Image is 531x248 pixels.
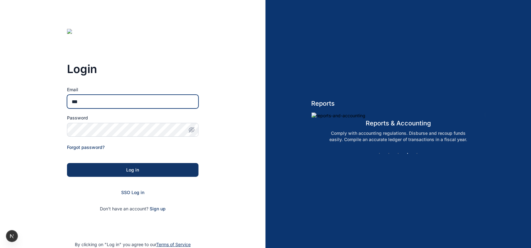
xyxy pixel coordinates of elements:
[386,150,392,157] button: 2
[405,150,411,157] button: 4
[156,242,191,247] a: Terms of Service
[77,167,188,173] div: Log in
[312,119,485,128] h5: reports & accounting
[67,163,198,177] button: Log in
[312,113,485,119] img: reports-and-accounting
[67,87,198,93] label: Email
[376,150,383,157] button: 1
[395,150,401,157] button: 3
[67,145,105,150] a: Forgot password?
[67,63,198,75] h3: Login
[67,115,198,121] label: Password
[351,150,357,157] button: Previous
[150,206,166,211] a: Sign up
[67,206,198,212] p: Don't have an account?
[150,206,166,212] span: Sign up
[440,150,446,157] button: Next
[414,150,420,157] button: 5
[312,99,485,108] h5: Reports
[121,190,144,195] a: SSO Log in
[318,130,478,143] p: Comply with accounting regulations. Disburse and recoup funds easily. Compile an accurate ledger ...
[67,29,108,39] img: digitslaw-logo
